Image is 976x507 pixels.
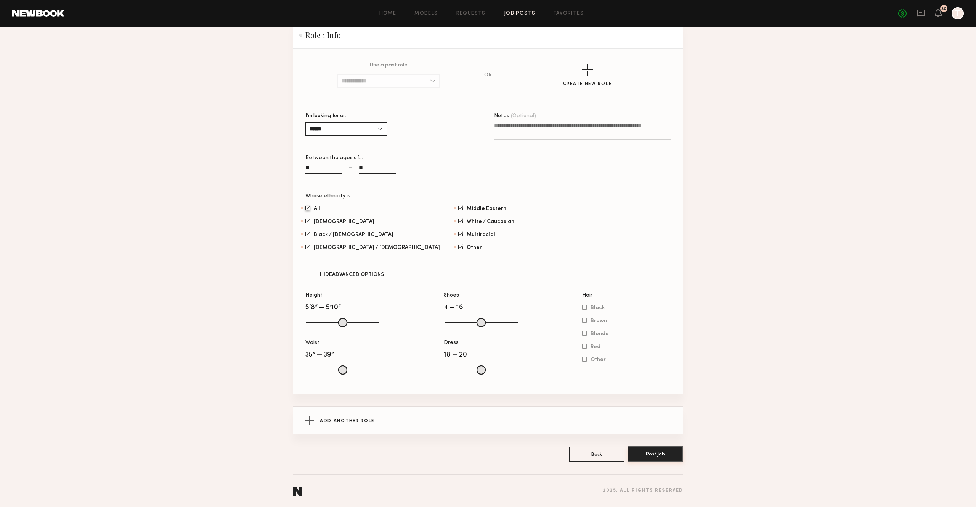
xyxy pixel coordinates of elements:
[467,220,514,223] span: White / Caucasian
[305,113,387,119] div: I’m looking for a…
[603,488,683,493] div: 2025 , all rights reserved
[554,11,584,16] a: Favorites
[591,358,606,362] span: Other
[299,31,341,40] h2: Role 1 Info
[370,63,408,68] p: Use a past role
[494,113,671,119] div: Notes
[320,419,374,423] span: Add Another Role
[379,11,396,16] a: Home
[467,245,482,249] span: Other
[305,293,379,298] div: Height
[348,165,353,170] div: —
[591,319,607,323] span: Brown
[305,352,379,358] div: 35” — 39”
[591,306,605,310] span: Black
[444,304,517,311] div: 4 — 16
[456,11,486,16] a: Requests
[591,345,600,349] span: Red
[563,64,612,87] button: Create New Role
[414,11,438,16] a: Models
[941,7,946,11] div: 30
[511,113,536,119] span: (Optional)
[569,447,624,462] button: Back
[314,220,374,223] span: [DEMOGRAPHIC_DATA]
[444,340,517,346] div: Dress
[293,407,683,434] button: Add Another Role
[582,293,671,298] div: Hair
[314,233,393,236] span: Black / [DEMOGRAPHIC_DATA]
[591,332,609,336] span: Blonde
[444,352,517,358] div: 18 — 20
[305,155,482,161] div: Between the ages of…
[305,340,379,346] div: Waist
[467,207,506,210] span: Middle Eastern
[314,245,440,249] span: [DEMOGRAPHIC_DATA] / [DEMOGRAPHIC_DATA]
[952,7,964,19] a: T
[628,446,683,462] button: Post Job
[444,293,517,298] div: Shoes
[305,271,671,278] button: HideAdvanced Options
[504,11,536,16] a: Job Posts
[305,304,379,311] div: 5’8” — 5’10”
[314,207,320,210] span: All
[494,122,671,140] textarea: Notes(Optional)
[484,73,492,78] div: OR
[563,82,612,87] div: Create New Role
[467,233,495,236] span: Multiracial
[320,272,384,278] span: Hide Advanced Options
[305,194,671,199] div: Whose ethnicity is…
